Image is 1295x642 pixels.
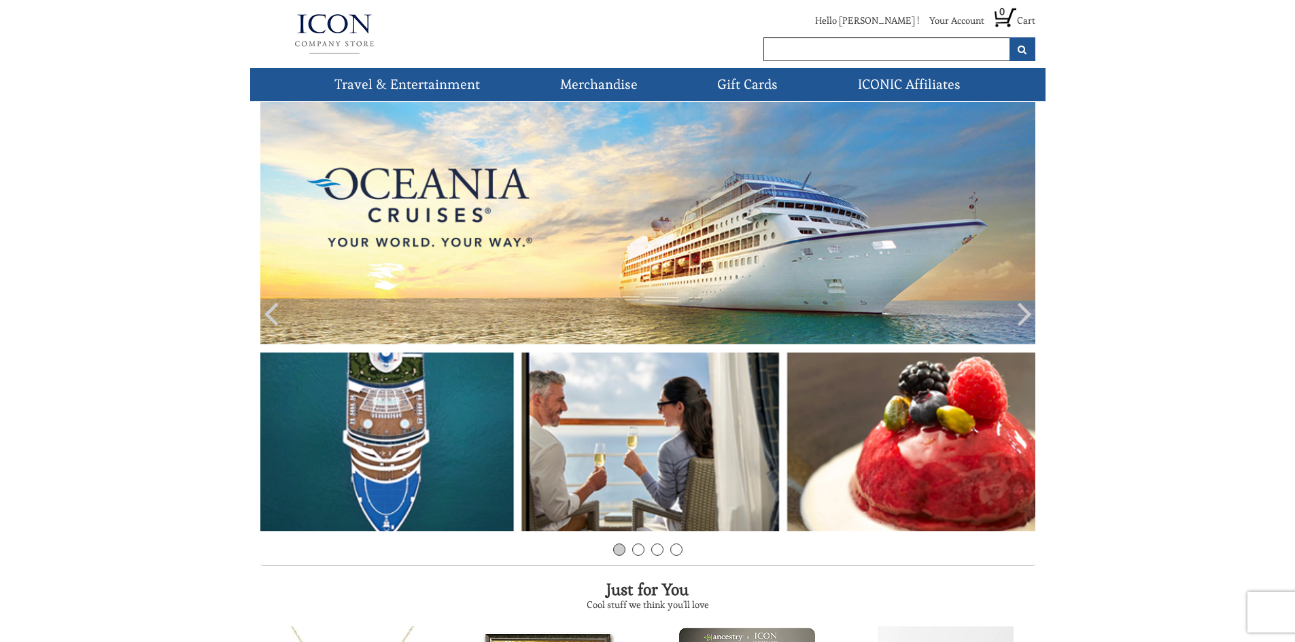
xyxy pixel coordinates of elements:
[995,14,1035,26] a: 0 Cart
[260,579,1035,600] h2: Just for You
[632,543,644,556] a: 2
[670,543,683,556] a: 4
[929,14,984,26] a: Your Account
[852,68,966,101] a: ICONIC Affiliates
[651,543,663,556] a: 3
[260,102,1035,531] img: Oceania
[555,68,643,101] a: Merchandise
[260,600,1035,610] h3: Cool stuff we think you'll love
[805,14,919,34] li: Hello [PERSON_NAME] !
[712,68,783,101] a: Gift Cards
[613,543,625,556] a: 1
[329,68,485,101] a: Travel & Entertainment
